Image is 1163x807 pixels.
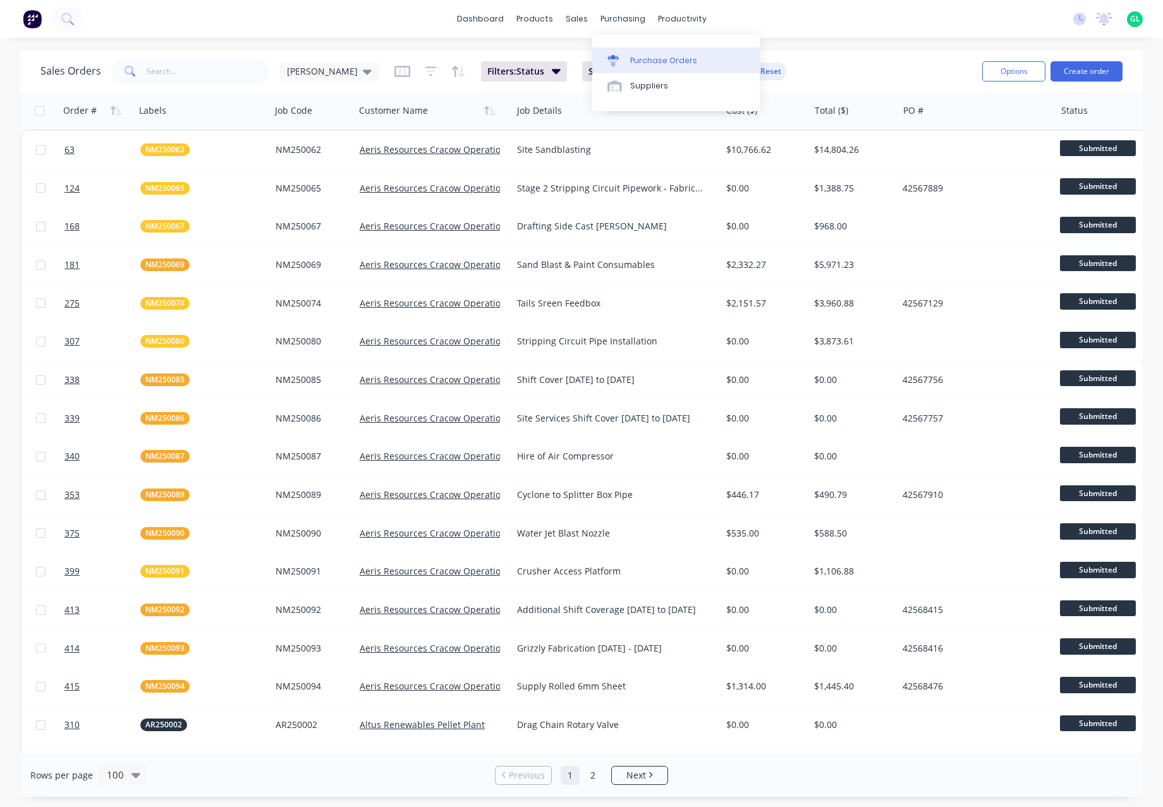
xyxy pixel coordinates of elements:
[64,361,140,399] a: 338
[755,63,786,80] button: Reset
[64,476,140,514] a: 353
[814,527,889,540] div: $588.50
[814,680,889,693] div: $1,445.40
[140,143,190,156] button: NM250062
[145,297,185,310] span: NM250074
[982,61,1045,82] button: Options
[64,335,80,348] span: 307
[592,73,760,99] a: Suppliers
[814,373,889,386] div: $0.00
[726,220,801,233] div: $0.00
[559,9,594,28] div: sales
[1060,178,1136,194] span: Submitted
[64,642,80,655] span: 414
[814,604,889,616] div: $0.00
[140,527,190,540] button: NM250090
[726,412,801,425] div: $0.00
[145,143,185,156] span: NM250062
[276,450,346,463] div: NM250087
[64,719,80,731] span: 310
[63,104,97,117] div: Order #
[903,680,1043,693] div: 42568476
[64,514,140,552] a: 375
[275,104,312,117] div: Job Code
[814,220,889,233] div: $968.00
[64,680,80,693] span: 415
[140,258,190,271] button: NM250069
[814,143,889,156] div: $14,804.26
[64,220,80,233] span: 168
[140,335,190,348] button: NM250080
[64,450,80,463] span: 340
[903,642,1043,655] div: 42568416
[140,182,190,195] button: NM250065
[64,565,80,578] span: 399
[360,488,511,501] a: Aeris Resources Cracow Operations
[64,591,140,629] a: 413
[726,642,801,655] div: $0.00
[583,766,602,785] a: Page 2
[64,706,140,744] a: 310
[360,297,511,309] a: Aeris Resources Cracow Operations
[40,65,101,77] h1: Sales Orders
[726,182,801,195] div: $0.00
[626,769,646,782] span: Next
[1061,104,1088,117] div: Status
[814,450,889,463] div: $0.00
[360,335,511,347] a: Aeris Resources Cracow Operations
[276,719,346,731] div: AR250002
[64,604,80,616] span: 413
[630,55,697,66] div: Purchase Orders
[145,604,185,616] span: NM250092
[1060,370,1136,386] span: Submitted
[276,258,346,271] div: NM250069
[64,182,80,195] span: 124
[360,258,511,270] a: Aeris Resources Cracow Operations
[814,565,889,578] div: $1,106.88
[1060,408,1136,424] span: Submitted
[23,9,42,28] img: Factory
[490,766,673,785] ul: Pagination
[509,769,545,782] span: Previous
[140,373,190,386] button: NM250085
[517,220,706,233] div: Drafting Side Cast [PERSON_NAME]
[903,604,1043,616] div: 42568415
[360,719,485,731] a: Altus Renewables Pellet Plant
[726,297,801,310] div: $2,151.57
[726,143,801,156] div: $10,766.62
[360,412,511,424] a: Aeris Resources Cracow Operations
[517,450,706,463] div: Hire of Air Compressor
[360,565,511,577] a: Aeris Resources Cracow Operations
[451,9,510,28] a: dashboard
[276,565,346,578] div: NM250091
[903,488,1043,501] div: 42567910
[1060,600,1136,616] span: Submitted
[64,412,80,425] span: 339
[145,488,185,501] span: NM250089
[814,258,889,271] div: $5,971.23
[276,297,346,310] div: NM250074
[630,80,668,92] div: Suppliers
[359,104,428,117] div: Customer Name
[276,642,346,655] div: NM250093
[64,629,140,667] a: 414
[726,604,801,616] div: $0.00
[360,680,511,692] a: Aeris Resources Cracow Operations
[517,412,706,425] div: Site Services Shift Cover [DATE] to [DATE]
[64,143,75,156] span: 63
[814,182,889,195] div: $1,388.75
[64,488,80,501] span: 353
[726,719,801,731] div: $0.00
[139,104,166,117] div: Labels
[64,527,80,540] span: 375
[64,399,140,437] a: 339
[145,335,185,348] span: NM250080
[140,680,190,693] button: NM250094
[1050,61,1123,82] button: Create order
[1060,140,1136,156] span: Submitted
[287,64,358,78] span: [PERSON_NAME]
[726,373,801,386] div: $0.00
[582,61,740,82] button: Sorting:Customer Name, Order #
[903,412,1043,425] div: 42567757
[360,604,511,616] a: Aeris Resources Cracow Operations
